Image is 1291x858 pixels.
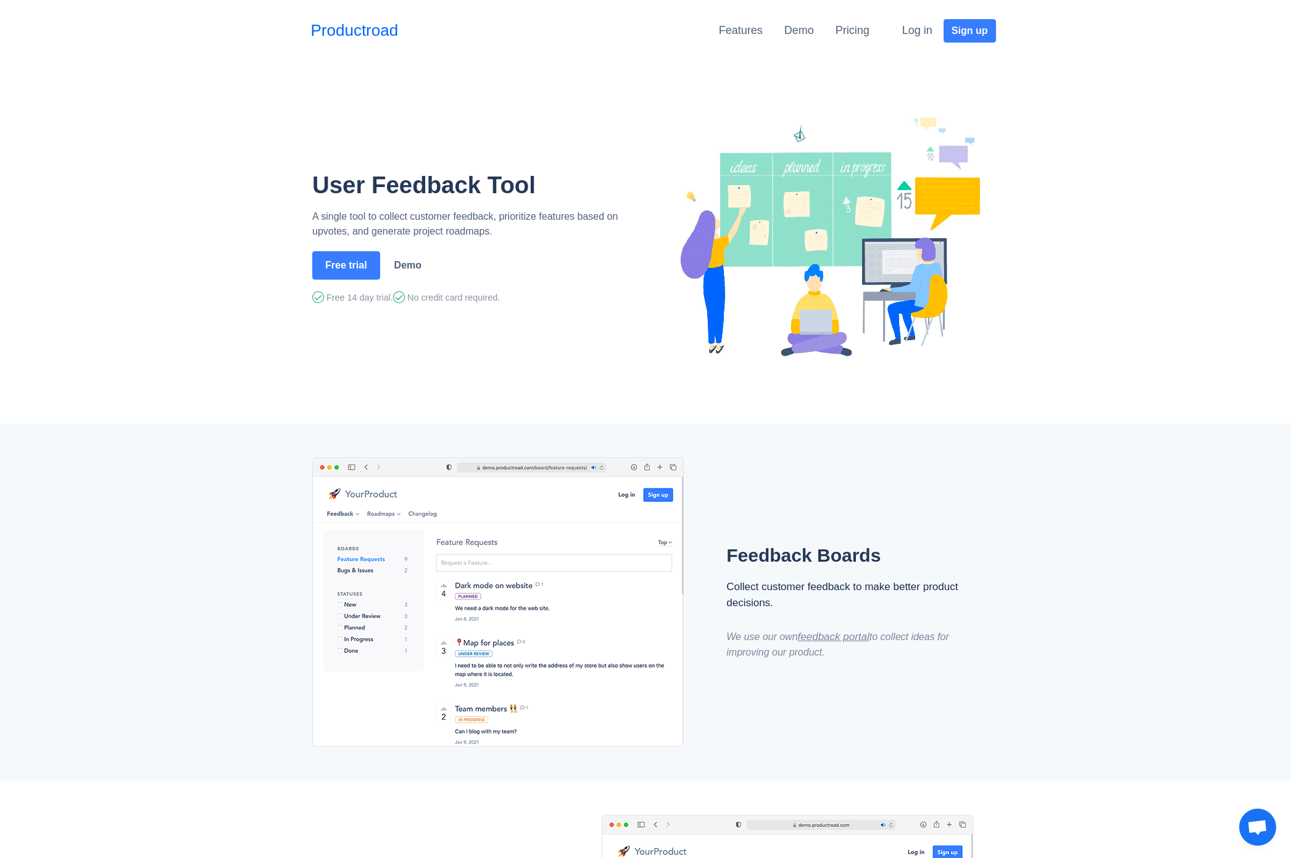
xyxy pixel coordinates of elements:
div: Free 14 day trial. No credit card required. [312,290,641,305]
div: Collect customer feedback to make better product decisions. [726,579,966,610]
h1: User Feedback Tool [312,171,641,199]
button: Sign up [944,19,996,43]
div: We use our own to collect ideas for improving our product. [726,629,966,660]
a: Demo [784,24,814,36]
p: A single tool to collect customer feedback, prioritize features based on upvotes, and generate pr... [312,209,641,239]
img: Productroad Feedback Board [312,457,684,747]
img: Productroad [666,112,982,363]
a: Open chat [1239,809,1276,846]
button: Log in [894,18,940,43]
a: Pricing [836,24,870,36]
button: Free trial [312,251,380,280]
a: Demo [386,254,430,277]
a: feedback portal [798,631,870,643]
a: Features [719,24,763,36]
h2: Feedback Boards [726,544,966,567]
a: Productroad [311,19,399,43]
